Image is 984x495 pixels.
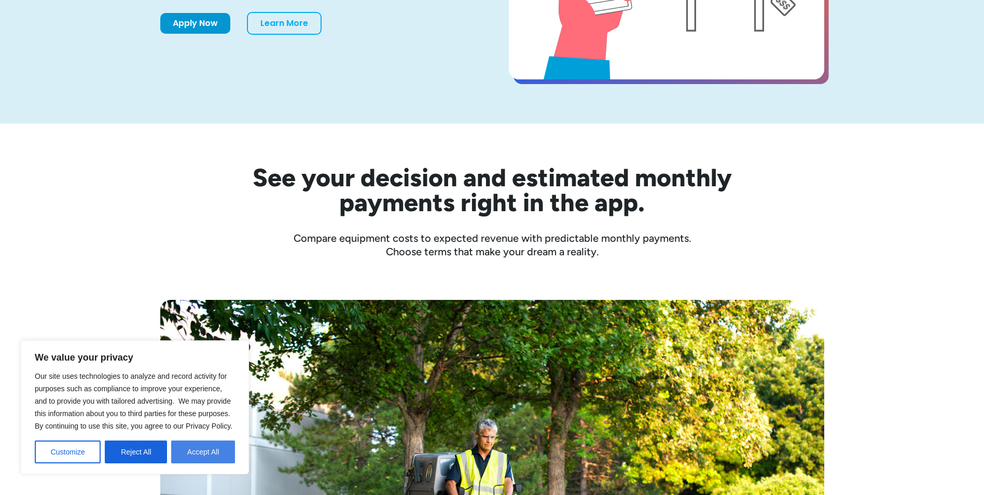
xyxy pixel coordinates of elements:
[21,340,249,474] div: We value your privacy
[105,441,167,463] button: Reject All
[247,12,322,35] a: Learn More
[35,441,101,463] button: Customize
[35,351,235,364] p: We value your privacy
[160,231,824,258] div: Compare equipment costs to expected revenue with predictable monthly payments. Choose terms that ...
[160,13,230,34] a: Apply Now
[202,165,783,215] h2: See your decision and estimated monthly payments right in the app.
[35,372,232,430] span: Our site uses technologies to analyze and record activity for purposes such as compliance to impr...
[171,441,235,463] button: Accept All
